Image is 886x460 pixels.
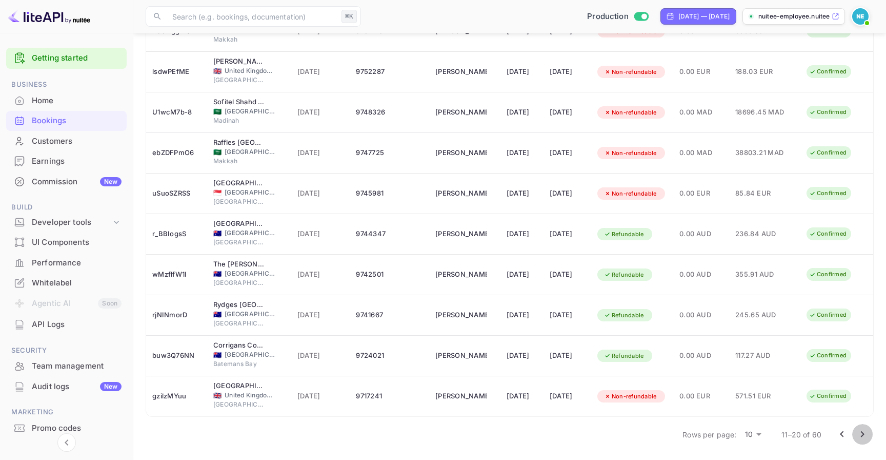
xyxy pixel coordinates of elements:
span: [DATE] [297,188,344,199]
span: [GEOGRAPHIC_DATA] [213,197,265,206]
span: [GEOGRAPHIC_DATA] [225,310,276,319]
div: 9748326 [356,104,423,121]
div: Earnings [6,151,127,171]
div: [DATE] [550,145,585,161]
div: Sheraton Grand London Park Lane [213,381,265,391]
div: rjNINmorD [152,307,201,323]
button: Go to previous page [832,424,852,445]
div: 9745981 [356,185,423,202]
div: lsdwPEfME [152,64,201,80]
a: Audit logsNew [6,377,127,396]
div: [DATE] [507,348,537,364]
div: Sophia Fakkar [435,104,487,121]
div: [DATE] [507,307,537,323]
div: [DATE] [507,185,537,202]
div: 9724021 [356,348,423,364]
div: New [100,177,122,186]
button: Collapse navigation [57,433,76,452]
div: Refundable [597,269,651,281]
div: gzilzMYuu [152,388,201,405]
div: Whitelabel [32,277,122,289]
div: Daniel Leibman [435,266,487,283]
div: [DATE] [550,388,585,405]
span: [GEOGRAPHIC_DATA] [225,269,276,278]
span: [GEOGRAPHIC_DATA] [225,350,276,359]
a: Team management [6,356,127,375]
span: Marketing [6,407,127,418]
div: UI Components [32,237,122,248]
input: Search (e.g. bookings, documentation) [166,6,337,27]
span: United Kingdom of Great Britain and Northern Ireland [213,392,221,399]
span: 0.00 EUR [679,391,723,402]
span: [GEOGRAPHIC_DATA] [213,319,265,328]
span: Makkah [213,35,265,44]
div: 9741667 [356,307,423,323]
div: [DATE] [550,104,585,121]
p: nuitee-employee.nuitee... [758,12,830,21]
div: Non-refundable [597,390,663,403]
span: United Kingdom of [GEOGRAPHIC_DATA] and [GEOGRAPHIC_DATA] [225,66,276,75]
div: Refundable [597,228,651,241]
div: [DATE] [550,226,585,242]
div: Confirmed [802,65,853,78]
div: uSuoSZRSS [152,185,201,202]
div: 9744347 [356,226,423,242]
div: New [100,382,122,391]
div: [DATE] [507,145,537,161]
div: CommissionNew [6,172,127,192]
div: The Olsen Melbourne – Art Series [213,259,265,270]
span: United Kingdom of [GEOGRAPHIC_DATA] and [GEOGRAPHIC_DATA] [225,391,276,400]
div: [DATE] [550,185,585,202]
div: Customers [6,131,127,151]
span: [GEOGRAPHIC_DATA] [213,278,265,287]
a: UI Components [6,233,127,252]
div: Leyla Allahverdiyeva [435,388,487,405]
span: Batemans Bay [213,359,265,369]
span: Saudi Arabia [213,149,221,156]
div: Rydges Melbourne [213,300,265,310]
span: 0.00 MAD [679,107,723,118]
div: Gresham Hotel Bloomsbury [213,56,265,67]
a: Customers [6,131,127,150]
div: [DATE] [507,226,537,242]
div: Home [32,95,122,107]
div: 9742501 [356,266,423,283]
div: U1wcM7b-8 [152,104,201,121]
span: 117.27 AUD [735,350,787,361]
span: [GEOGRAPHIC_DATA] [225,147,276,157]
span: Saudi Arabia [213,27,221,33]
img: LiteAPI logo [8,8,90,25]
span: [DATE] [297,391,344,402]
div: [DATE] [507,64,537,80]
div: [DATE] [507,388,537,405]
div: Confirmed [802,349,853,362]
div: Earnings [32,156,122,167]
a: Performance [6,253,127,272]
a: CommissionNew [6,172,127,191]
div: Crowne Plaza Hawkesbury Valley, an IHG Hotel [213,219,265,229]
p: 11–20 of 60 [781,429,821,440]
span: Production [587,11,629,23]
div: Home [6,91,127,111]
span: 0.00 AUD [679,269,723,280]
span: Build [6,202,127,213]
a: Promo codes [6,418,127,437]
div: Confirmed [802,227,853,240]
span: 38803.21 MAD [735,147,787,159]
span: [DATE] [297,228,344,240]
div: Daniel Leibman [435,348,487,364]
span: 0.00 MAD [679,147,723,159]
div: Developer tools [6,214,127,232]
div: Corrigans Cove [213,340,265,351]
div: API Logs [6,315,127,335]
div: Whitelabel [6,273,127,293]
div: Confirmed [802,146,853,159]
span: 0.00 AUD [679,228,723,240]
div: [DATE] [507,266,537,283]
div: Performance [6,253,127,273]
span: [GEOGRAPHIC_DATA] [213,75,265,85]
span: [DATE] [297,66,344,78]
div: SANTIAGO Moran [435,185,487,202]
div: Sofitel Shahd Al Madinah [213,97,265,107]
span: [DATE] [297,107,344,118]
